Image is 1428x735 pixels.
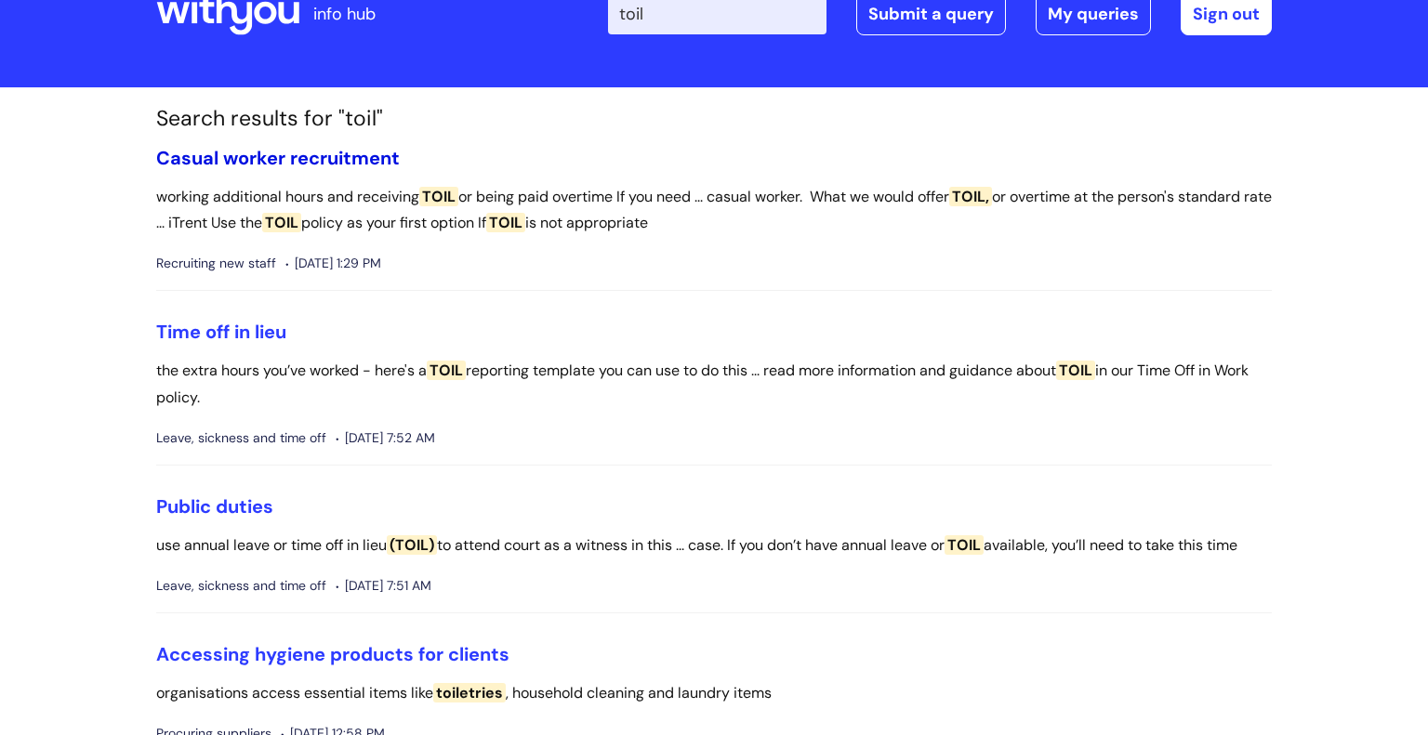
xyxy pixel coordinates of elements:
[156,320,286,344] a: Time off in lieu
[419,187,458,206] span: TOIL
[945,535,984,555] span: TOIL
[156,106,1272,132] h1: Search results for "toil"
[285,252,381,275] span: [DATE] 1:29 PM
[486,213,525,232] span: TOIL
[427,361,466,380] span: TOIL
[156,252,276,275] span: Recruiting new staff
[156,427,326,450] span: Leave, sickness and time off
[156,642,509,666] a: Accessing hygiene products for clients
[156,494,273,518] a: Public duties
[156,358,1272,412] p: the extra hours you’ve worked - here's a reporting template you can use to do this ... read more ...
[156,574,326,597] span: Leave, sickness and time off
[156,532,1272,559] p: use annual leave or time off in lieu to attend court as a witness in this ... case. If you don’t ...
[156,184,1272,238] p: working additional hours and receiving or being paid overtime If you need ... casual worker. What...
[156,146,400,170] a: Casual worker recruitment
[949,187,992,206] span: TOIL,
[433,683,506,702] span: toiletries
[336,427,435,450] span: [DATE] 7:52 AM
[262,213,301,232] span: TOIL
[1056,361,1095,380] span: TOIL
[156,680,1272,707] p: organisations access essential items like , household cleaning and laundry items
[336,574,431,597] span: [DATE] 7:51 AM
[387,535,437,555] span: (TOIL)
